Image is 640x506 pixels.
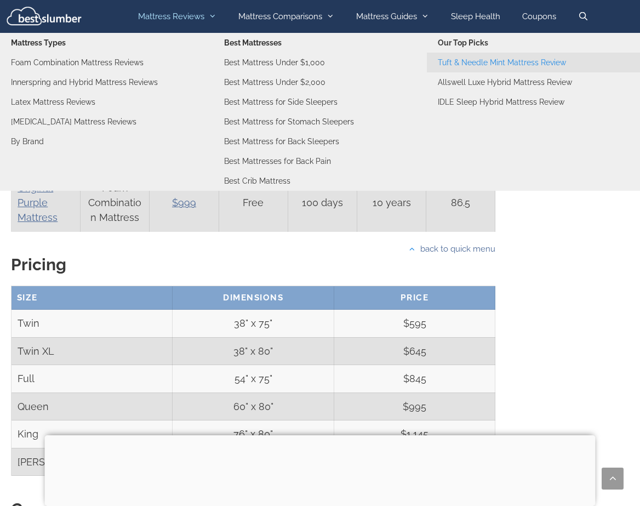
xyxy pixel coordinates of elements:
[213,33,426,53] a: Best Mattresses
[334,365,495,393] td: $845
[427,33,640,53] a: Our Top Picks
[334,337,495,365] td: $645
[12,310,173,338] td: Twin
[173,286,334,310] th: Dimensions
[288,174,357,232] td: 100 days
[18,182,58,223] a: Original Purple Mattress
[357,174,426,232] td: 10 years
[420,244,495,254] a: back to quick menu
[173,393,334,420] td: 60" x 80"
[12,448,173,476] td: [PERSON_NAME]
[45,435,596,503] iframe: Advertisement
[12,365,173,393] td: Full
[81,174,150,232] td: Foam Combination Mattress
[173,420,334,448] td: 76" x 80"
[12,420,173,448] td: King
[11,255,495,275] h2: Pricing
[172,197,196,208] a: $999
[173,365,334,393] td: 54" x 75"
[426,174,495,232] td: 86.5
[12,337,173,365] td: Twin XL
[12,286,173,310] th: Size
[334,420,495,448] td: $1,145
[173,310,334,338] td: 38" x 75"
[334,286,495,310] th: Price
[334,393,495,420] td: $995
[334,310,495,338] td: $595
[12,393,173,420] td: Queen
[602,468,624,490] a: Scroll back to top
[173,337,334,365] td: 38" x 80"
[219,174,288,232] td: Free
